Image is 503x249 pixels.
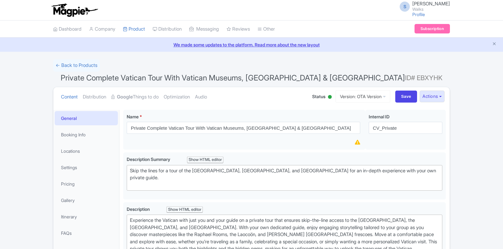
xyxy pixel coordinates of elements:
span: Description Summary [127,157,171,162]
span: Status [312,93,325,100]
button: Actions [420,91,445,102]
a: Profile [412,12,425,17]
a: General [55,111,118,125]
a: Reviews [227,21,250,38]
a: Booking Info [55,127,118,142]
a: Dashboard [53,21,82,38]
a: Gallery [55,193,118,207]
a: Settings [55,160,118,175]
a: Pricing [55,177,118,191]
span: S [400,2,410,12]
small: Walks [412,7,450,11]
span: Name [127,114,139,119]
a: ← Back to Products [53,59,100,72]
strong: Google [117,93,133,101]
a: Product [123,21,145,38]
a: Optimization [164,87,190,107]
a: FAQs [55,226,118,240]
a: Company [89,21,115,38]
a: Messaging [189,21,219,38]
div: Show HTML editor [167,206,203,213]
a: We made some updates to the platform. Read more about the new layout [4,41,499,48]
img: logo-ab69f6fb50320c5b225c76a69d11143b.png [50,3,99,17]
a: Itinerary [55,210,118,224]
a: Other [258,21,275,38]
a: Subscription [415,24,450,33]
a: Locations [55,144,118,158]
a: S [PERSON_NAME] Walks [396,1,450,11]
a: Distribution [153,21,182,38]
button: Close announcement [492,41,497,48]
a: Version: OTA Version [336,90,390,103]
span: Private Complete Vatican Tour With Vatican Museums, [GEOGRAPHIC_DATA] & [GEOGRAPHIC_DATA] [61,73,405,82]
a: GoogleThings to do [111,87,159,107]
a: Content [61,87,78,107]
span: Description [127,206,151,212]
span: [PERSON_NAME] [412,1,450,7]
a: Distribution [83,87,106,107]
div: Skip the lines for a tour of the [GEOGRAPHIC_DATA], [GEOGRAPHIC_DATA], and [GEOGRAPHIC_DATA] for ... [130,167,439,189]
a: Audio [195,87,207,107]
input: Save [395,91,417,103]
div: Active [327,92,333,102]
span: Internal ID [369,114,390,119]
div: Show HTML editor [187,157,223,163]
span: ID# EBXYHK [405,72,442,84]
